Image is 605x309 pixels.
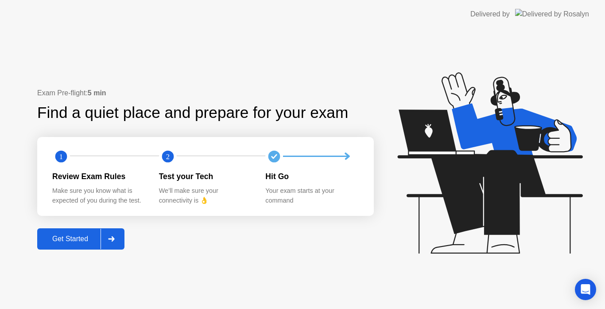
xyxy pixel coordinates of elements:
[37,88,374,98] div: Exam Pre-flight:
[52,186,145,205] div: Make sure you know what is expected of you during the test.
[470,9,510,20] div: Delivered by
[159,186,252,205] div: We’ll make sure your connectivity is 👌
[166,152,170,160] text: 2
[40,235,101,243] div: Get Started
[52,171,145,182] div: Review Exam Rules
[37,228,124,250] button: Get Started
[59,152,63,160] text: 1
[265,171,358,182] div: Hit Go
[515,9,589,19] img: Delivered by Rosalyn
[37,101,349,125] div: Find a quiet place and prepare for your exam
[575,279,596,300] div: Open Intercom Messenger
[159,171,252,182] div: Test your Tech
[265,186,358,205] div: Your exam starts at your command
[88,89,106,97] b: 5 min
